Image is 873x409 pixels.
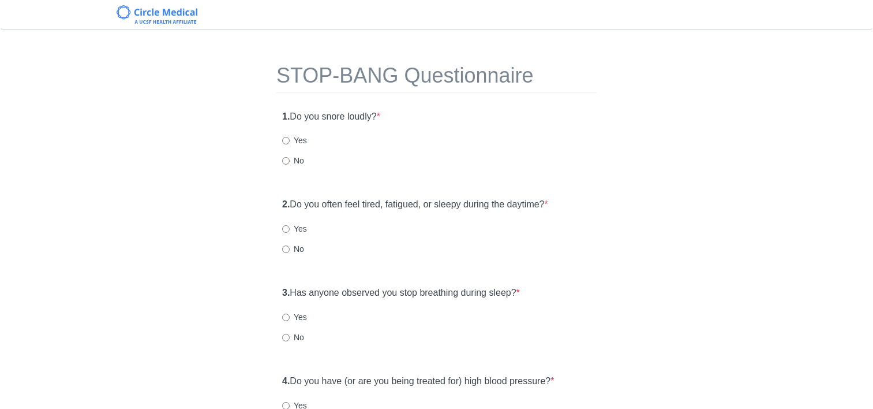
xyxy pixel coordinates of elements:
[282,135,307,146] label: Yes
[282,314,290,321] input: Yes
[282,332,304,343] label: No
[282,223,307,235] label: Yes
[282,199,290,209] strong: 2.
[282,111,290,121] strong: 1.
[282,137,290,144] input: Yes
[282,246,290,253] input: No
[282,243,304,255] label: No
[282,287,520,300] label: Has anyone observed you stop breathing during sleep?
[282,376,290,386] strong: 4.
[282,334,290,341] input: No
[117,5,198,24] img: Circle Medical Logo
[282,311,307,323] label: Yes
[282,155,304,166] label: No
[282,157,290,165] input: No
[282,288,290,298] strong: 3.
[282,198,548,211] label: Do you often feel tired, fatigued, or sleepy during the daytime?
[282,375,554,388] label: Do you have (or are you being treated for) high blood pressure?
[276,64,597,93] h1: STOP-BANG Questionnaire
[282,225,290,233] input: Yes
[282,110,380,124] label: Do you snore loudly?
